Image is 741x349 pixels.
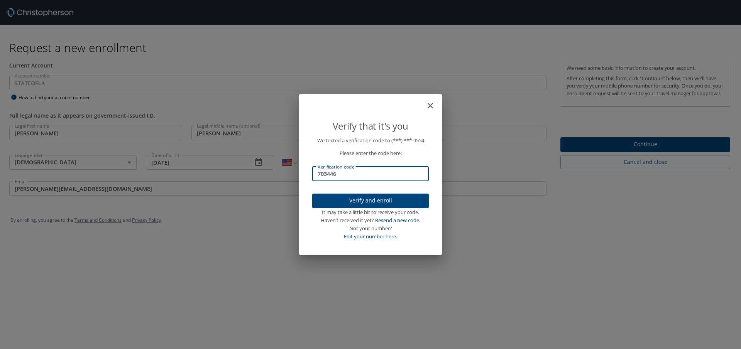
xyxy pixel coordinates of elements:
div: Not your number? [312,224,429,233]
a: Edit your number here. [344,233,397,240]
button: Verify and enroll [312,194,429,209]
p: We texted a verification code to (***) ***- 9554 [312,137,429,145]
button: close [430,97,439,106]
div: It may take a little bit to receive your code. [312,208,429,216]
span: Verify and enroll [318,196,423,206]
p: Verify that it's you [312,119,429,133]
p: Please enter the code here: [312,149,429,157]
div: Haven’t received it yet? [312,216,429,224]
a: Resend a new code. [375,217,420,224]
